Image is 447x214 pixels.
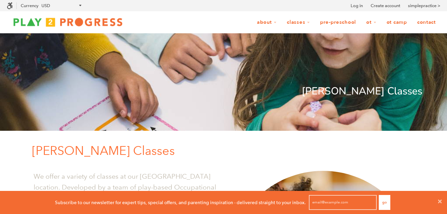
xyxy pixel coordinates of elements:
[408,2,440,9] a: simplepractice >
[25,83,422,100] p: [PERSON_NAME] Classes
[413,16,440,29] a: Contact
[362,16,381,29] a: OT
[55,199,306,206] p: Subscribe to our newsletter for expert tips, special offers, and parenting inspiration - delivere...
[382,16,411,29] a: OT Camp
[7,15,129,29] img: Play2Progress logo
[32,141,422,161] p: [PERSON_NAME] Classes
[316,16,360,29] a: Pre-Preschool
[371,2,400,9] a: Create account
[309,195,377,210] input: email@example.com
[253,16,281,29] a: About
[282,16,314,29] a: Classes
[21,3,38,8] label: Currency
[351,2,363,9] a: Log in
[379,195,390,210] button: Go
